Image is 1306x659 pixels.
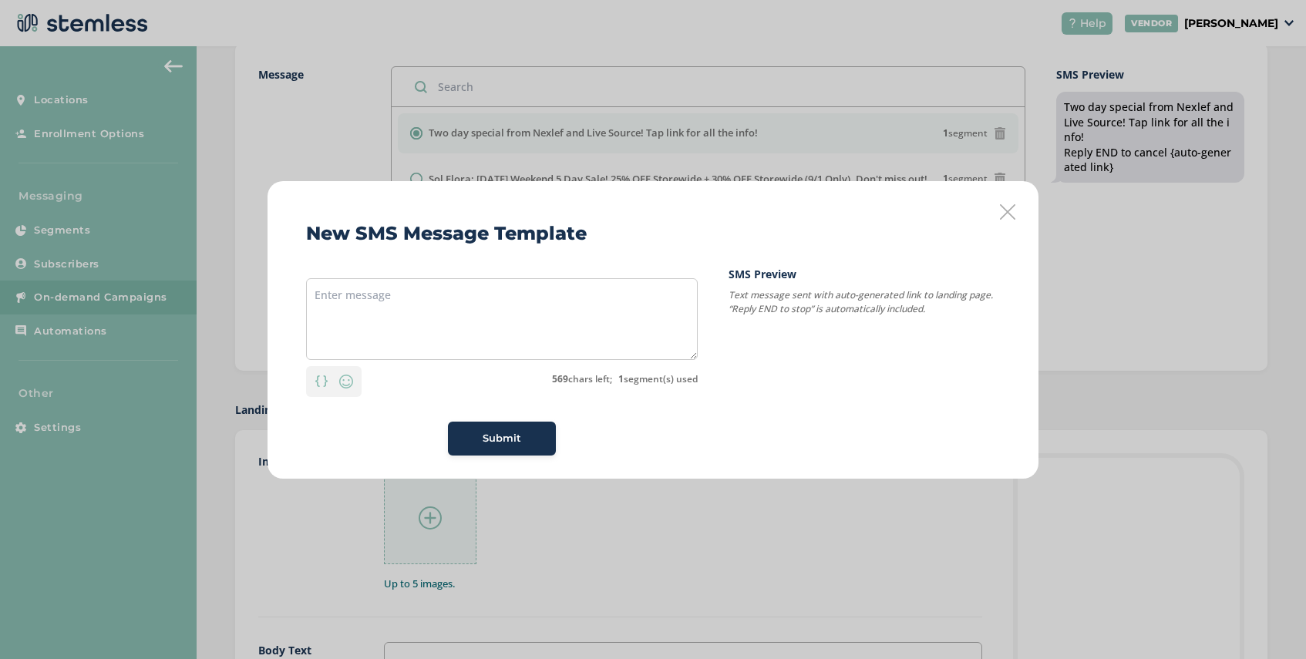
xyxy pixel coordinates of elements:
button: Submit [448,422,556,456]
p: Text message sent with auto-generated link to landing page. “Reply END to stop” is automatically ... [729,288,1000,316]
h2: New SMS Message Template [306,220,587,247]
strong: 1 [618,372,624,385]
strong: 569 [552,372,568,385]
label: segment(s) used [618,372,698,386]
img: icon-smiley-d6edb5a7.svg [337,372,355,391]
label: chars left; [552,372,612,386]
iframe: Chat Widget [1229,585,1306,659]
label: SMS Preview [729,266,1000,282]
img: icon-brackets-fa390dc5.svg [315,375,328,386]
span: Submit [483,431,521,446]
